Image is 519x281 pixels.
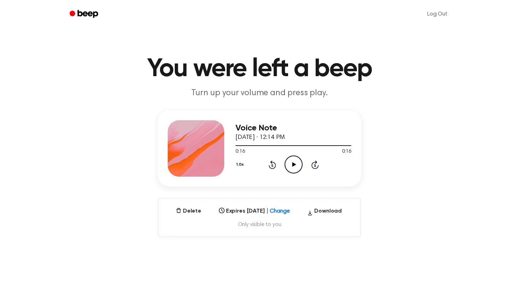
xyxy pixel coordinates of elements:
[235,148,245,155] span: 0:16
[304,207,345,218] button: Download
[235,134,285,141] span: [DATE] · 12:14 PM
[167,221,352,228] span: Only visible to you
[79,56,440,82] h1: You were left a beep
[235,159,246,171] button: 1.0x
[65,7,105,21] a: Beep
[420,6,454,23] a: Log Out
[235,123,351,133] h3: Voice Note
[173,207,204,215] button: Delete
[342,148,351,155] span: 0:16
[124,87,395,99] p: Turn up your volume and press play.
